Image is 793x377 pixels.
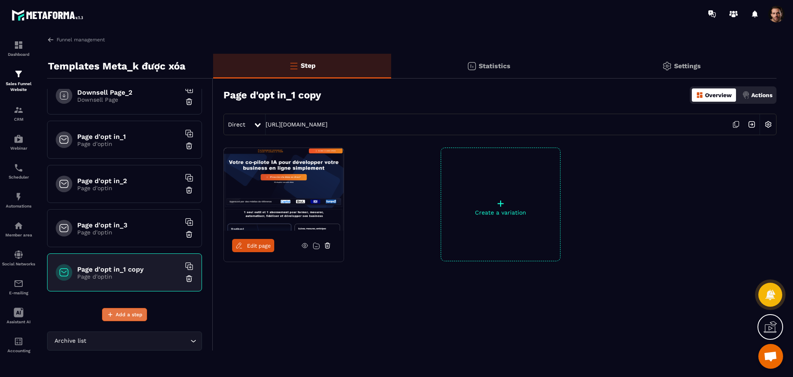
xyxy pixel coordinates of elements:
[696,91,703,99] img: dashboard-orange.40269519.svg
[14,336,24,346] img: accountant
[2,34,35,63] a: formationformationDashboard
[47,36,105,43] a: Funnel management
[88,336,188,346] input: Search for option
[2,146,35,150] p: Webinar
[247,243,271,249] span: Edit page
[751,92,772,98] p: Actions
[744,117,760,132] img: arrow-next.bcc2205e.svg
[2,63,35,99] a: formationformationSales Funnel Website
[674,62,701,70] p: Settings
[185,98,193,106] img: trash
[441,198,560,209] p: +
[77,96,180,103] p: Downsell Page
[77,185,180,191] p: Page d'optin
[185,274,193,283] img: trash
[14,40,24,50] img: formation
[479,62,510,70] p: Statistics
[14,192,24,202] img: automations
[77,229,180,236] p: Page d'optin
[2,233,35,237] p: Member area
[467,61,477,71] img: stats.20deebd0.svg
[760,117,776,132] img: setting-w.858f3a88.svg
[185,186,193,194] img: trash
[185,142,193,150] img: trash
[758,344,783,369] div: Mở cuộc trò chuyện
[2,52,35,57] p: Dashboard
[14,105,24,115] img: formation
[77,177,180,185] h6: Page d'opt in_2
[116,310,142,319] span: Add a step
[2,291,35,295] p: E-mailing
[2,243,35,272] a: social-networksocial-networkSocial Networks
[14,250,24,260] img: social-network
[47,36,55,43] img: arrow
[77,133,180,141] h6: Page d'opt in_1
[2,99,35,128] a: formationformationCRM
[102,308,147,321] button: Add a step
[2,81,35,93] p: Sales Funnel Website
[224,148,344,231] img: image
[742,91,750,99] img: actions.d6e523a2.png
[2,301,35,330] a: Assistant AI
[223,89,321,101] h3: Page d'opt in_1 copy
[48,58,185,74] p: Templates Meta_k được xóa
[2,186,35,215] a: automationsautomationsAutomations
[2,348,35,353] p: Accounting
[228,121,245,128] span: Direct
[14,163,24,173] img: scheduler
[47,332,202,351] div: Search for option
[14,279,24,289] img: email
[77,88,180,96] h6: Downsell Page_2
[2,175,35,179] p: Scheduler
[2,320,35,324] p: Assistant AI
[705,92,732,98] p: Overview
[289,61,299,71] img: bars-o.4a397970.svg
[2,272,35,301] a: emailemailE-mailing
[12,7,86,23] img: logo
[185,230,193,239] img: trash
[232,239,274,252] a: Edit page
[2,215,35,243] a: automationsautomationsMember area
[14,134,24,144] img: automations
[52,336,88,346] span: Archive list
[2,117,35,122] p: CRM
[441,209,560,216] p: Create a variation
[77,141,180,147] p: Page d'optin
[14,221,24,231] img: automations
[2,262,35,266] p: Social Networks
[77,273,180,280] p: Page d'optin
[77,265,180,273] h6: Page d'opt in_1 copy
[266,121,328,128] a: [URL][DOMAIN_NAME]
[2,128,35,157] a: automationsautomationsWebinar
[2,330,35,359] a: accountantaccountantAccounting
[662,61,672,71] img: setting-gr.5f69749f.svg
[2,204,35,208] p: Automations
[77,221,180,229] h6: Page d'opt in_3
[301,62,316,69] p: Step
[2,157,35,186] a: schedulerschedulerScheduler
[14,69,24,79] img: formation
